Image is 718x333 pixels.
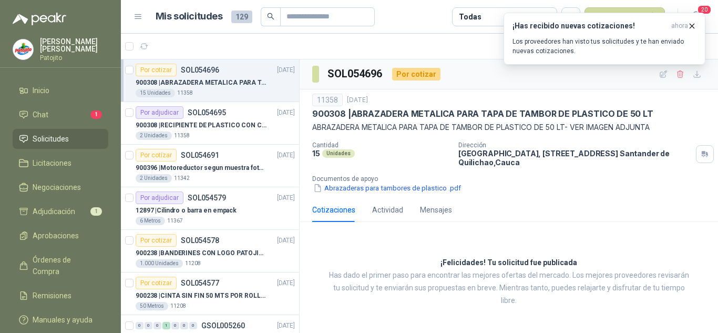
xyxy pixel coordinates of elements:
p: [DATE] [277,65,295,75]
a: Inicio [13,80,108,100]
button: 20 [686,7,705,26]
div: Por adjudicar [136,106,183,119]
span: 1 [90,207,102,216]
h3: ¡Has recibido nuevas cotizaciones! [512,22,667,31]
div: Unidades [322,149,355,158]
span: Licitaciones [33,157,71,169]
a: Negociaciones [13,177,108,197]
p: [DATE] [277,193,295,203]
span: 129 [231,11,252,23]
p: 11358 [177,89,193,97]
p: Los proveedores han visto tus solicitudes y te han enviado nuevas cotizaciones. [512,37,696,56]
div: 2 Unidades [136,174,172,183]
p: 11208 [185,259,201,268]
div: Por cotizar [392,68,440,80]
p: Has dado el primer paso para encontrar las mejores ofertas del mercado. Los mejores proveedores r... [326,269,692,307]
div: 15 Unidades [136,89,175,97]
span: Manuales y ayuda [33,314,93,326]
span: Remisiones [33,290,71,301]
div: 0 [189,322,197,329]
a: Chat1 [13,105,108,125]
p: SOL054691 [181,152,219,159]
p: [GEOGRAPHIC_DATA], [STREET_ADDRESS] Santander de Quilichao , Cauca [458,149,692,167]
p: [DATE] [277,278,295,288]
p: 15 [312,149,320,158]
img: Logo peakr [13,13,66,25]
a: Solicitudes [13,129,108,149]
p: [DATE] [277,108,295,118]
a: Órdenes de Compra [13,250,108,281]
a: Por cotizarSOL054691[DATE] 900396 |Motoreductor segun muestra fotográfica2 Unidades11342 [121,145,299,187]
a: Remisiones [13,286,108,306]
p: ABRAZADERA METALICA PARA TAPA DE TAMBOR DE PLASTICO DE 50 LT- VER IMAGEN ADJUNTA [312,122,705,133]
p: SOL054579 [188,194,226,201]
a: Por cotizarSOL054577[DATE] 900238 |CINTA SIN FIN 50 MTS POR ROLLO - VER DOC ADJUNTO50 Metros11208 [121,273,299,315]
div: Por cotizar [136,64,177,76]
div: Por cotizar [136,234,177,247]
p: 900238 | BANDERINES CON LOGO PATOJITO - VER DOC ADJUNTO [136,248,266,258]
p: [PERSON_NAME] [PERSON_NAME] [40,38,108,53]
button: Abrazaderas para tambores de plastico .pdf [312,183,462,194]
div: Por cotizar [136,277,177,289]
h3: SOL054696 [327,66,384,82]
p: [DATE] [347,95,368,105]
span: 20 [697,5,712,15]
span: Órdenes de Compra [33,254,98,277]
a: Adjudicación1 [13,201,108,221]
p: [DATE] [277,321,295,331]
p: Dirección [458,142,692,149]
div: 0 [153,322,161,329]
span: Adjudicación [33,206,75,217]
h3: ¡Felicidades! Tu solicitud fue publicada [440,257,577,269]
p: 11358 [174,132,190,140]
div: Actividad [372,204,403,216]
a: Por adjudicarSOL054579[DATE] 12897 |Cilindro o barra en empack6 Metros11367 [121,187,299,230]
h1: Mis solicitudes [156,9,223,24]
div: 11358 [312,94,343,106]
p: [DATE] [277,236,295,246]
div: Por cotizar [136,149,177,162]
p: Documentos de apoyo [312,175,714,183]
div: 0 [145,322,152,329]
p: SOL054577 [181,279,219,287]
button: ¡Has recibido nuevas cotizaciones!ahora Los proveedores han visto tus solicitudes y te han enviad... [504,13,705,65]
button: Nueva solicitud [584,7,665,26]
span: Negociaciones [33,181,81,193]
p: SOL054696 [181,66,219,74]
div: 6 Metros [136,217,165,225]
p: GSOL005260 [201,322,245,329]
span: search [267,13,274,20]
span: Aprobaciones [33,230,79,241]
div: 0 [136,322,143,329]
p: 900396 | Motoreductor segun muestra fotográfica [136,163,266,173]
p: 12897 | Cilindro o barra en empack [136,206,237,216]
p: 900308 | RECIPIENTE DE PLASTICO CON CAPACIDAD DE 1.8 LT PARA LA EXTRACCIÓN MANUAL DE LIQUIDOS [136,120,266,130]
span: Chat [33,109,48,120]
a: Por cotizarSOL054578[DATE] 900238 |BANDERINES CON LOGO PATOJITO - VER DOC ADJUNTO1.000 Unidades11208 [121,230,299,273]
div: 0 [180,322,188,329]
p: Patojito [40,55,108,61]
div: 1.000 Unidades [136,259,183,268]
span: Solicitudes [33,133,69,145]
span: Inicio [33,85,49,96]
a: Licitaciones [13,153,108,173]
p: 11367 [167,217,183,225]
div: 1 [162,322,170,329]
a: Aprobaciones [13,226,108,246]
div: Mensajes [420,204,452,216]
span: ahora [671,22,688,31]
a: Manuales y ayuda [13,310,108,330]
p: Cantidad [312,142,450,149]
p: 900308 | ABRAZADERA METALICA PARA TAPA DE TAMBOR DE PLASTICO DE 50 LT [312,108,653,119]
p: [DATE] [277,150,295,160]
p: 11342 [174,174,190,183]
div: Por adjudicar [136,191,183,204]
a: Por adjudicarSOL054695[DATE] 900308 |RECIPIENTE DE PLASTICO CON CAPACIDAD DE 1.8 LT PARA LA EXTRA... [121,102,299,145]
div: 50 Metros [136,302,168,310]
p: 11208 [170,302,186,310]
div: Todas [459,11,481,23]
p: 900308 | ABRAZADERA METALICA PARA TAPA DE TAMBOR DE PLASTICO DE 50 LT [136,78,266,88]
div: 2 Unidades [136,132,172,140]
p: 900238 | CINTA SIN FIN 50 MTS POR ROLLO - VER DOC ADJUNTO [136,291,266,301]
p: SOL054578 [181,237,219,244]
